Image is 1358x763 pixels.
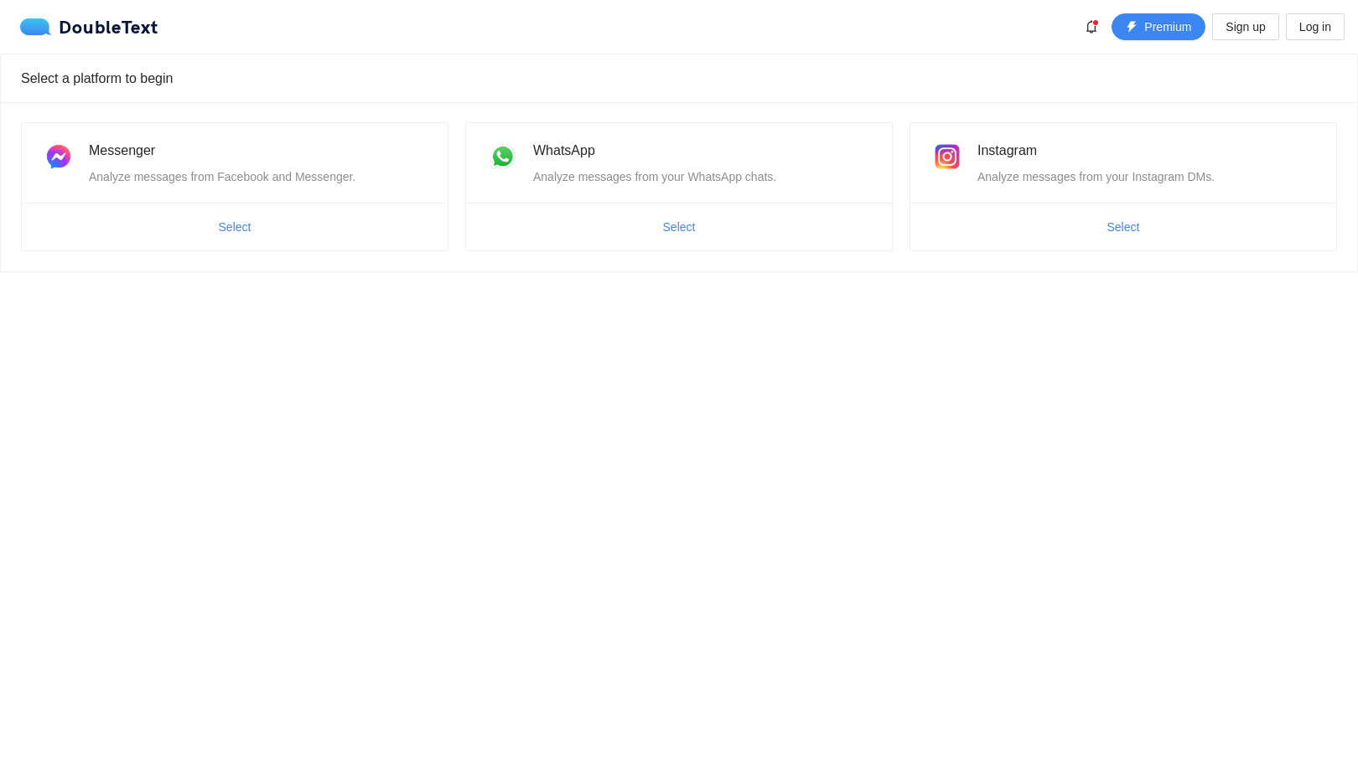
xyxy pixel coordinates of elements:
[205,214,265,240] button: Select
[20,18,59,35] img: logo
[21,122,448,251] a: MessengerAnalyze messages from Facebook and Messenger.Select
[1126,21,1138,34] span: thunderbolt
[89,140,428,161] div: Messenger
[1078,13,1105,40] button: bell
[21,54,1337,102] div: Select a platform to begin
[42,140,75,173] img: messenger.png
[1112,13,1205,40] button: thunderboltPremium
[533,168,872,186] div: Analyze messages from your WhatsApp chats.
[1226,18,1265,36] span: Sign up
[663,218,696,236] span: Select
[1286,13,1345,40] button: Log in
[1144,18,1191,36] span: Premium
[486,140,520,173] img: whatsapp.png
[1094,214,1153,240] button: Select
[977,143,1037,157] span: Instagram
[1212,13,1278,40] button: Sign up
[89,168,428,186] div: Analyze messages from Facebook and Messenger.
[533,143,595,157] span: WhatsApp
[1107,218,1140,236] span: Select
[20,18,158,35] a: logoDoubleText
[219,218,251,236] span: Select
[1299,18,1331,36] span: Log in
[1079,20,1104,34] span: bell
[910,122,1337,251] a: InstagramAnalyze messages from your Instagram DMs.Select
[465,122,893,251] a: WhatsAppAnalyze messages from your WhatsApp chats.Select
[20,18,158,35] div: DoubleText
[930,140,964,173] img: instagram.png
[650,214,709,240] button: Select
[977,168,1316,186] div: Analyze messages from your Instagram DMs.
